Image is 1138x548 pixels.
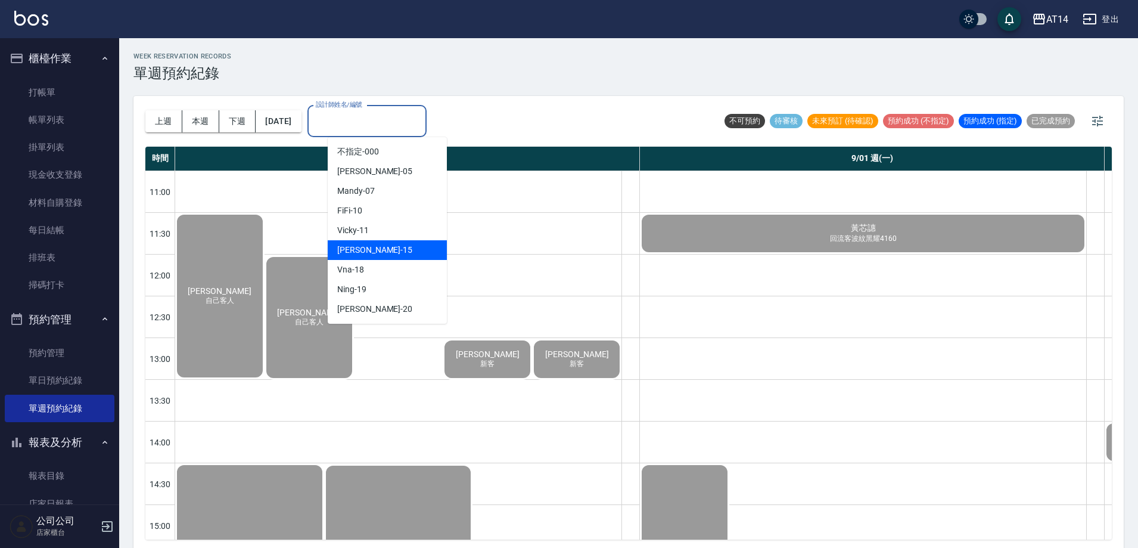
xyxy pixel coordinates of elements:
div: 9/01 週(一) [640,147,1105,171]
button: 登出 [1078,8,1124,30]
img: Logo [14,11,48,26]
span: [PERSON_NAME] [543,349,611,359]
a: 店家日報表 [5,490,114,518]
span: 自己客人 [203,296,237,306]
button: 預約管理 [5,304,114,335]
span: 新客 [478,359,497,369]
div: 12:30 [145,296,175,338]
div: -10 [328,201,447,221]
span: 預約成功 (不指定) [883,116,954,126]
span: 回流客波紋黑耀4160 [828,234,899,244]
button: AT14 [1027,7,1073,32]
span: FiFi [337,205,350,217]
div: -05 [328,162,447,181]
div: 12:00 [145,254,175,296]
span: 黃芯譓 [848,223,878,234]
span: Mandy [337,185,363,197]
span: [PERSON_NAME] [337,303,400,315]
a: 打帳單 [5,79,114,106]
div: -20 [328,299,447,319]
div: -11 [328,221,447,240]
div: -15 [328,240,447,260]
span: 新客 [567,359,586,369]
h3: 單週預約紀錄 [133,65,231,82]
span: 不指定 [337,145,362,158]
a: 材料自購登錄 [5,189,114,216]
a: 排班表 [5,244,114,271]
div: 15:00 [145,504,175,546]
span: [PERSON_NAME] [275,308,343,317]
div: -18 [328,260,447,280]
span: Vicky [337,224,357,237]
div: 11:30 [145,212,175,254]
span: 預約成功 (指定) [959,116,1022,126]
span: Vna [337,264,352,276]
div: 14:00 [145,421,175,463]
span: 自己客人 [293,317,326,327]
div: 時間 [145,147,175,171]
span: 未來預訂 (待確認) [807,116,878,126]
span: [PERSON_NAME] [337,244,400,256]
button: 上週 [145,110,182,132]
a: 掛單列表 [5,134,114,161]
span: 待審核 [770,116,803,126]
button: 本週 [182,110,219,132]
div: 14:30 [145,463,175,504]
div: 8/31 週(日) [175,147,640,171]
a: 現金收支登錄 [5,161,114,188]
span: [PERSON_NAME] [185,286,254,296]
button: 下週 [219,110,256,132]
button: 報表及分析 [5,427,114,458]
a: 預約管理 [5,339,114,367]
button: [DATE] [256,110,301,132]
div: 13:00 [145,338,175,379]
button: 櫃檯作業 [5,43,114,74]
span: 已完成預約 [1027,116,1075,126]
div: 13:30 [145,379,175,421]
span: [PERSON_NAME] [453,349,522,359]
a: 單週預約紀錄 [5,395,114,422]
span: [PERSON_NAME] [337,165,400,178]
div: -19 [328,280,447,299]
label: 設計師姓名/編號 [316,100,362,109]
a: 每日結帳 [5,216,114,244]
div: 11:00 [145,171,175,212]
h5: 公司公司 [36,515,97,527]
img: Person [10,515,33,538]
span: Ning [337,283,355,296]
a: 單日預約紀錄 [5,367,114,394]
a: 掃碼打卡 [5,271,114,299]
div: -07 [328,181,447,201]
div: -000 [328,142,447,162]
p: 店家櫃台 [36,527,97,538]
div: AT14 [1046,12,1068,27]
button: save [997,7,1021,31]
span: 不可預約 [725,116,765,126]
a: 帳單列表 [5,106,114,134]
a: 報表目錄 [5,462,114,490]
h2: WEEK RESERVATION RECORDS [133,52,231,60]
